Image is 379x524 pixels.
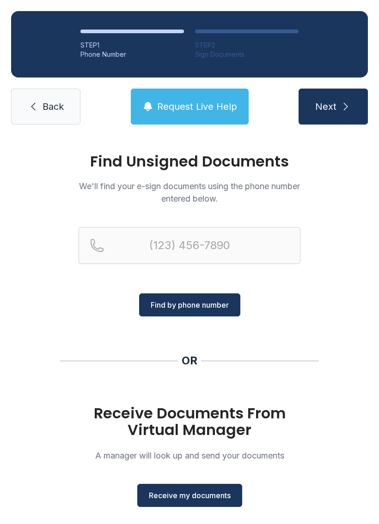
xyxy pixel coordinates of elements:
[157,100,237,113] span: Request Live Help
[80,41,184,50] div: STEP 1
[79,227,300,264] input: Reservation phone number
[182,353,197,368] div: OR
[79,405,300,438] h1: Receive Documents From Virtual Manager
[79,180,300,205] p: We'll find your e-sign documents using the phone number entered below.
[149,490,231,501] span: Receive my documents
[79,449,300,462] p: A manager will look up and send your documents
[151,299,229,310] span: Find by phone number
[195,50,299,59] div: Sign Documents
[43,100,64,113] span: Back
[79,154,300,169] h1: Find Unsigned Documents
[80,50,184,59] div: Phone Number
[195,41,299,50] div: STEP 2
[315,100,336,113] span: Next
